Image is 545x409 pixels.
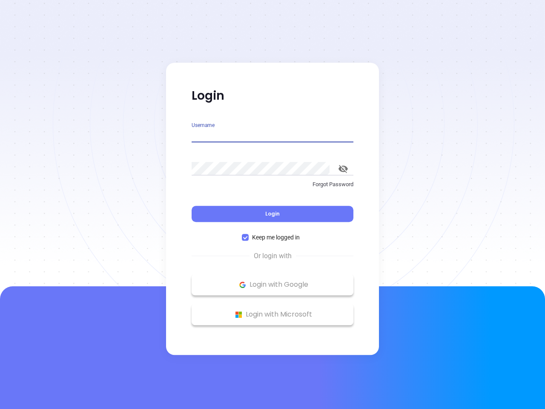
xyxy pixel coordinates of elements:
[192,180,353,189] p: Forgot Password
[192,123,215,128] label: Username
[192,88,353,104] p: Login
[192,304,353,325] button: Microsoft Logo Login with Microsoft
[250,251,296,261] span: Or login with
[192,206,353,222] button: Login
[196,278,349,291] p: Login with Google
[265,210,280,217] span: Login
[333,158,353,179] button: toggle password visibility
[237,279,248,290] img: Google Logo
[192,180,353,196] a: Forgot Password
[233,309,244,320] img: Microsoft Logo
[192,274,353,295] button: Google Logo Login with Google
[196,308,349,321] p: Login with Microsoft
[249,233,303,242] span: Keep me logged in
